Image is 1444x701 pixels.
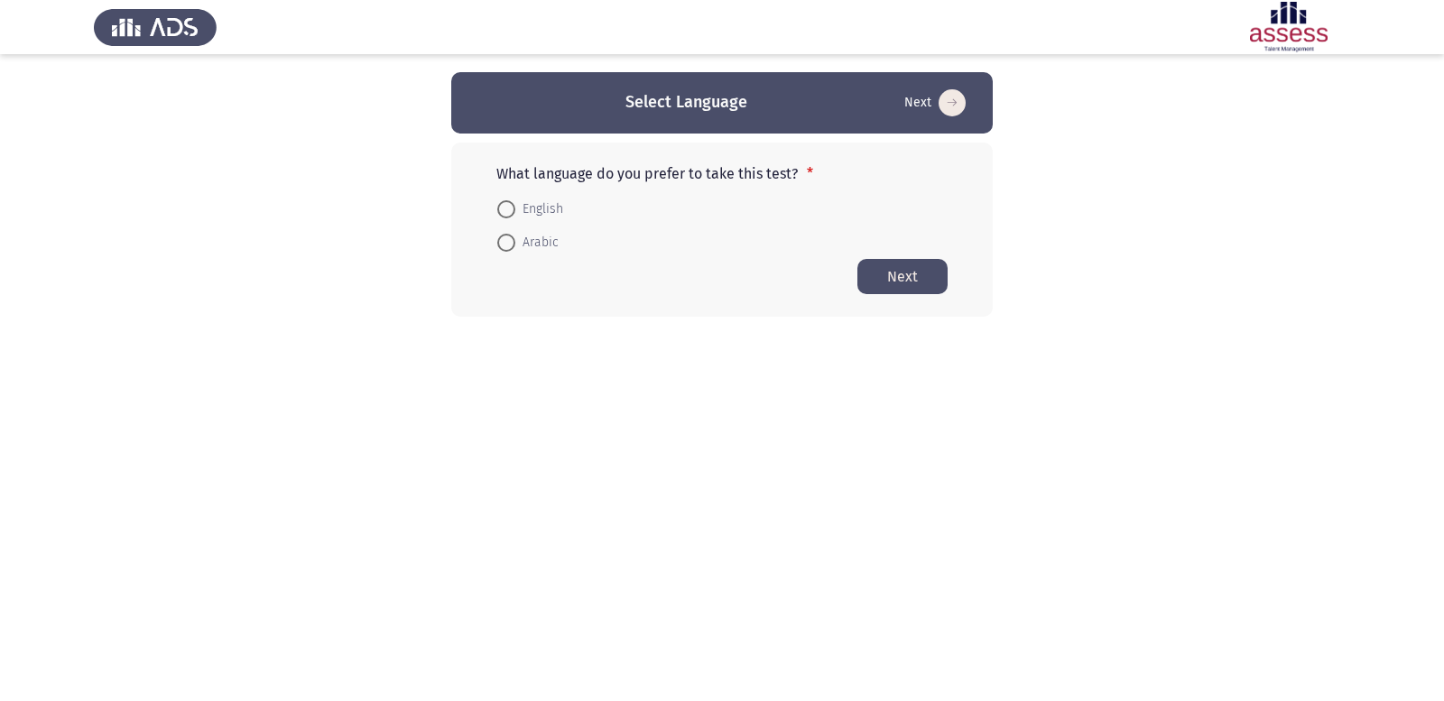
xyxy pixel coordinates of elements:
[899,88,971,117] button: Start assessment
[515,232,559,254] span: Arabic
[625,91,747,114] h3: Select Language
[1227,2,1350,52] img: Assessment logo of ASSESS Employability - EBI
[496,165,948,182] p: What language do you prefer to take this test?
[515,198,563,220] span: English
[857,259,948,294] button: Start assessment
[94,2,217,52] img: Assess Talent Management logo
